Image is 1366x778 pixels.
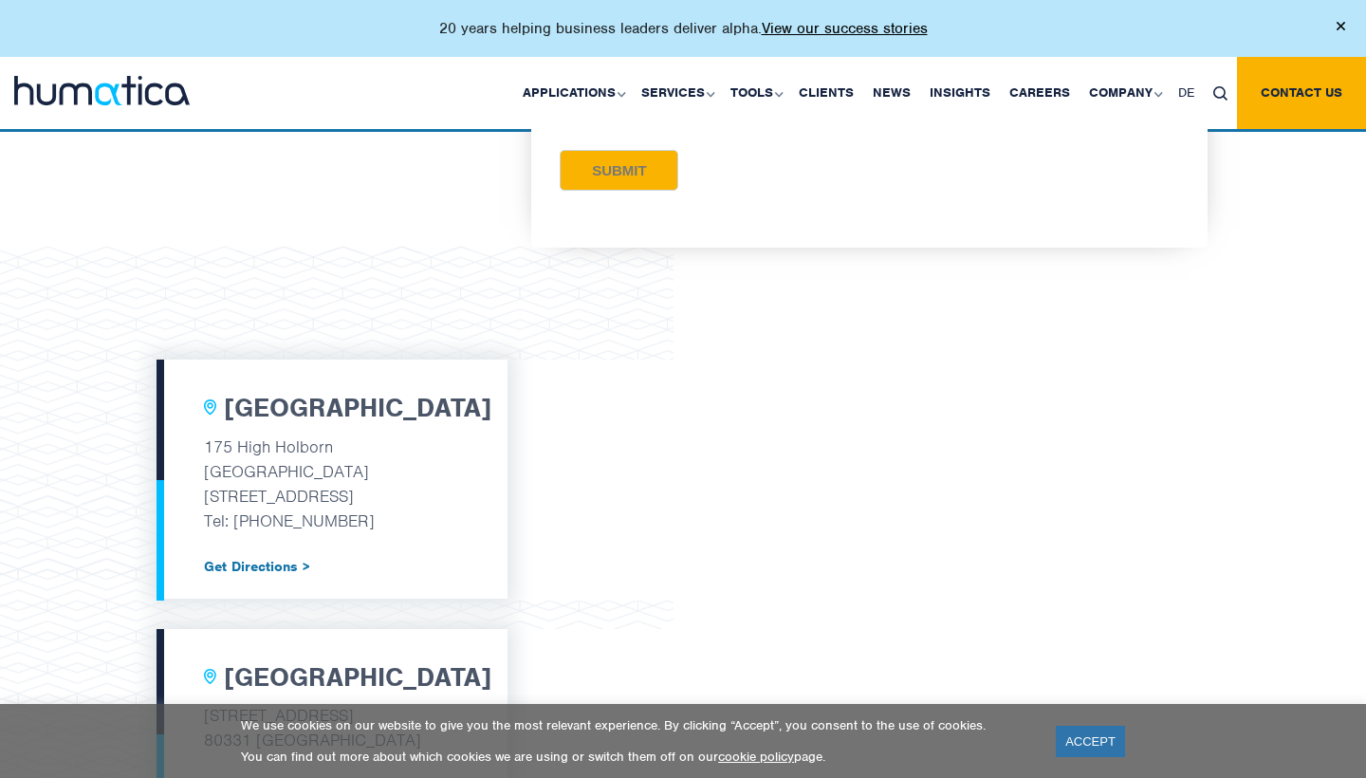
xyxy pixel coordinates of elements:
a: Services [632,57,721,129]
a: Contact us [1237,57,1366,129]
p: [GEOGRAPHIC_DATA] [204,459,460,484]
p: We use cookies on our website to give you the most relevant experience. By clicking “Accept”, you... [241,717,1032,733]
img: logo [14,76,190,105]
a: Clients [789,57,863,129]
h2: [GEOGRAPHIC_DATA] [224,393,491,425]
p: 20 years helping business leaders deliver alpha. [439,19,928,38]
a: Careers [1000,57,1080,129]
a: DE [1169,57,1204,129]
a: ACCEPT [1056,726,1125,757]
a: View our success stories [762,19,928,38]
p: Tel: [PHONE_NUMBER] [204,509,460,533]
input: Submit [560,150,678,191]
a: Get Directions > [204,559,460,574]
a: Applications [513,57,632,129]
a: Tools [721,57,789,129]
h2: [GEOGRAPHIC_DATA] [224,662,491,695]
p: 175 High Holborn [204,435,460,459]
img: search_icon [1213,86,1228,101]
a: Company [1080,57,1169,129]
a: News [863,57,920,129]
p: [STREET_ADDRESS] [204,484,460,509]
a: cookie policy [718,749,794,765]
p: You can find out more about which cookies we are using or switch them off on our page. [241,749,1032,765]
a: Insights [920,57,1000,129]
span: DE [1178,84,1194,101]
